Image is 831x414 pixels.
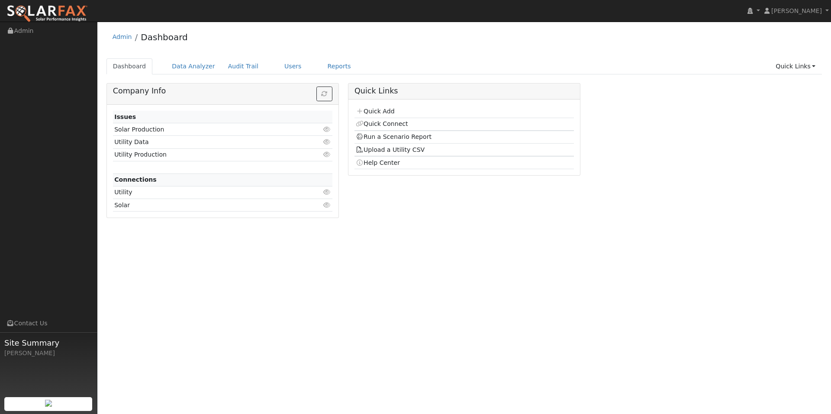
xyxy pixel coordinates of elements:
[4,337,93,349] span: Site Summary
[113,33,132,40] a: Admin
[114,176,157,183] strong: Connections
[222,58,265,74] a: Audit Trail
[6,5,88,23] img: SolarFax
[45,400,52,407] img: retrieve
[323,139,331,145] i: Click to view
[165,58,222,74] a: Data Analyzer
[113,186,297,199] td: Utility
[356,146,425,153] a: Upload a Utility CSV
[323,126,331,132] i: Click to view
[354,87,574,96] h5: Quick Links
[323,151,331,157] i: Click to view
[323,189,331,195] i: Click to view
[323,202,331,208] i: Click to view
[4,349,93,358] div: [PERSON_NAME]
[769,58,822,74] a: Quick Links
[356,120,408,127] a: Quick Connect
[106,58,153,74] a: Dashboard
[356,108,394,115] a: Quick Add
[113,87,332,96] h5: Company Info
[113,123,297,136] td: Solar Production
[321,58,358,74] a: Reports
[114,113,136,120] strong: Issues
[113,148,297,161] td: Utility Production
[113,136,297,148] td: Utility Data
[356,159,400,166] a: Help Center
[278,58,308,74] a: Users
[356,133,432,140] a: Run a Scenario Report
[141,32,188,42] a: Dashboard
[113,199,297,212] td: Solar
[771,7,822,14] span: [PERSON_NAME]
